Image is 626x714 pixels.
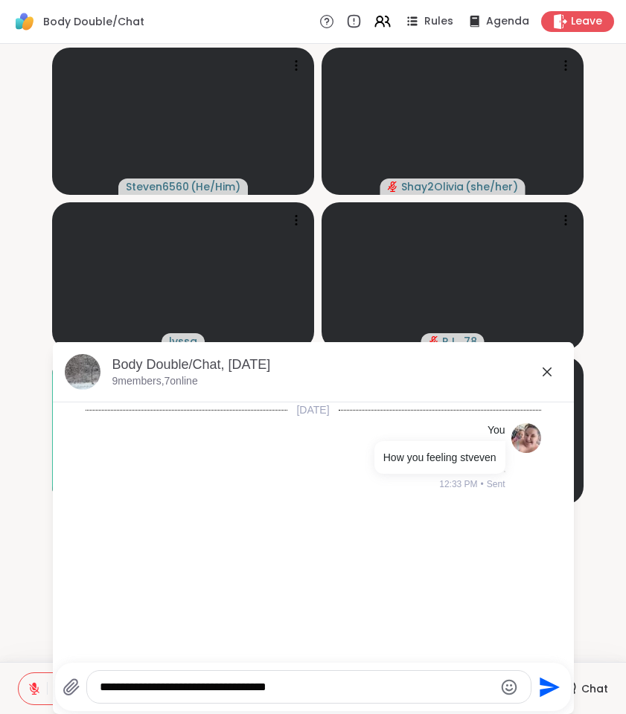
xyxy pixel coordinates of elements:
[65,354,100,390] img: Body Double/Chat, Sep 08
[401,179,464,194] span: Shay2Olivia
[511,423,541,453] img: https://sharewell-space-live.sfo3.digitaloceanspaces.com/user-generated/52607e91-69e1-4ca7-b65e-3...
[465,179,518,194] span: ( she/her )
[487,477,505,491] span: Sent
[126,179,189,194] span: Steven6560
[191,179,240,194] span: ( He/Him )
[169,334,197,349] span: lyssa
[112,374,198,389] p: 9 members, 7 online
[486,14,529,29] span: Agenda
[581,681,608,696] span: Chat
[481,477,484,491] span: •
[12,9,37,34] img: ShareWell Logomark
[287,402,338,417] span: [DATE]
[388,181,398,192] span: audio-muted
[424,14,453,29] span: Rules
[429,336,439,347] span: audio-muted
[571,14,602,29] span: Leave
[488,423,505,438] h4: You
[43,14,144,29] span: Body Double/Chat
[383,450,496,465] p: How you feeling stveven
[112,356,562,374] div: Body Double/Chat, [DATE]
[442,334,477,349] span: RJ_78
[439,477,477,491] span: 12:33 PM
